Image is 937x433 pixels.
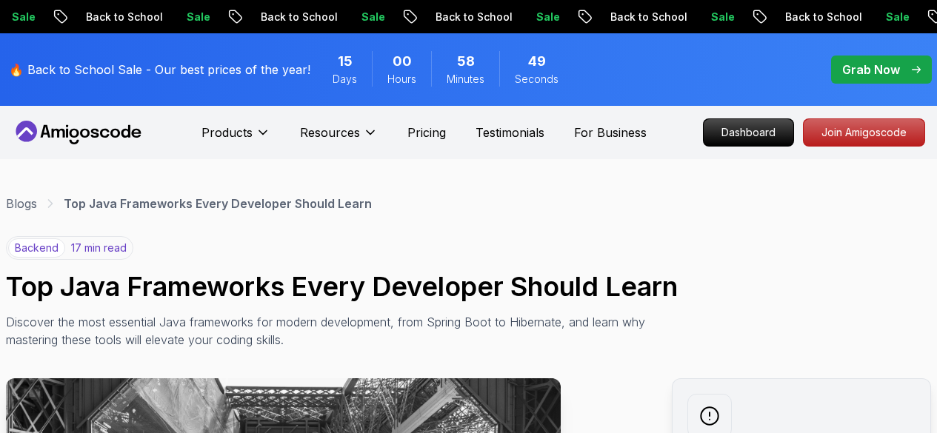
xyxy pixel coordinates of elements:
[6,313,670,349] p: Discover the most essential Java frameworks for modern development, from Spring Boot to Hibernate...
[447,72,484,87] span: Minutes
[703,118,794,147] a: Dashboard
[300,124,378,153] button: Resources
[393,51,412,72] span: 0 Hours
[201,124,253,141] p: Products
[71,241,127,255] p: 17 min read
[8,238,65,258] p: backend
[561,10,661,24] p: Back to School
[36,10,137,24] p: Back to School
[6,195,37,212] a: Blogs
[137,10,184,24] p: Sale
[338,51,353,72] span: 15 Days
[312,10,359,24] p: Sale
[836,10,884,24] p: Sale
[704,119,793,146] p: Dashboard
[803,118,925,147] a: Join Amigoscode
[386,10,487,24] p: Back to School
[300,124,360,141] p: Resources
[9,61,310,78] p: 🔥 Back to School Sale - Our best prices of the year!
[842,61,900,78] p: Grab Now
[476,124,544,141] a: Testimonials
[6,272,931,301] h1: Top Java Frameworks Every Developer Should Learn
[574,124,647,141] a: For Business
[487,10,534,24] p: Sale
[457,51,475,72] span: 58 Minutes
[515,72,558,87] span: Seconds
[736,10,836,24] p: Back to School
[333,72,357,87] span: Days
[804,119,924,146] p: Join Amigoscode
[528,51,546,72] span: 49 Seconds
[201,124,270,153] button: Products
[661,10,709,24] p: Sale
[64,195,372,212] p: Top Java Frameworks Every Developer Should Learn
[407,124,446,141] a: Pricing
[387,72,416,87] span: Hours
[211,10,312,24] p: Back to School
